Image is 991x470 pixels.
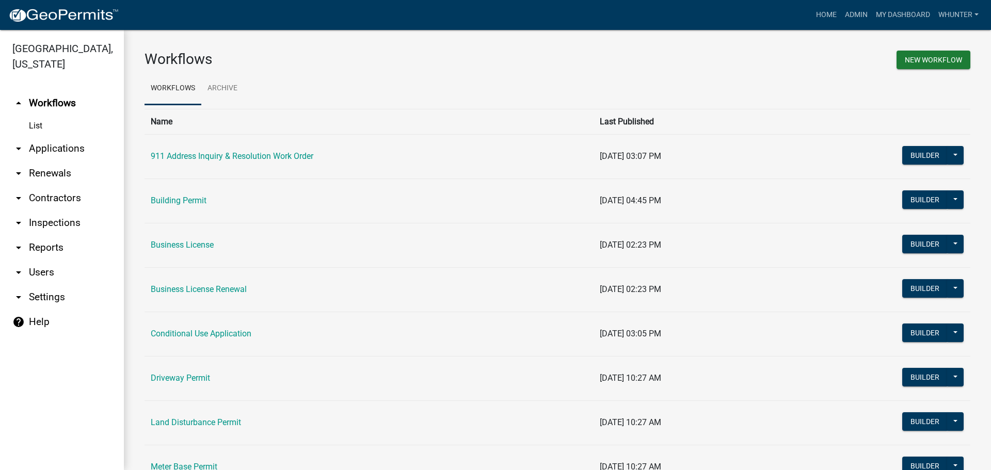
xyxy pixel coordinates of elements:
span: [DATE] 04:45 PM [600,196,661,205]
a: Building Permit [151,196,206,205]
i: arrow_drop_down [12,266,25,279]
span: [DATE] 02:23 PM [600,240,661,250]
a: Home [812,5,841,25]
i: arrow_drop_down [12,241,25,254]
button: Builder [902,279,948,298]
i: arrow_drop_down [12,142,25,155]
a: Conditional Use Application [151,329,251,338]
button: Builder [902,146,948,165]
a: Land Disturbance Permit [151,417,241,427]
i: arrow_drop_down [12,192,25,204]
button: Builder [902,190,948,209]
th: Last Published [594,109,781,134]
i: arrow_drop_down [12,291,25,303]
span: [DATE] 02:23 PM [600,284,661,294]
i: arrow_drop_up [12,97,25,109]
button: Builder [902,235,948,253]
i: help [12,316,25,328]
button: Builder [902,412,948,431]
th: Name [145,109,594,134]
a: whunter [934,5,983,25]
button: New Workflow [897,51,970,69]
a: Business License Renewal [151,284,247,294]
button: Builder [902,323,948,342]
a: Driveway Permit [151,373,210,383]
h3: Workflows [145,51,550,68]
span: [DATE] 10:27 AM [600,417,661,427]
a: Workflows [145,72,201,105]
a: Business License [151,240,214,250]
span: [DATE] 03:07 PM [600,151,661,161]
i: arrow_drop_down [12,217,25,229]
a: Admin [841,5,872,25]
span: [DATE] 10:27 AM [600,373,661,383]
span: [DATE] 03:05 PM [600,329,661,338]
button: Builder [902,368,948,386]
a: My Dashboard [872,5,934,25]
i: arrow_drop_down [12,167,25,180]
a: 911 Address Inquiry & Resolution Work Order [151,151,313,161]
a: Archive [201,72,244,105]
